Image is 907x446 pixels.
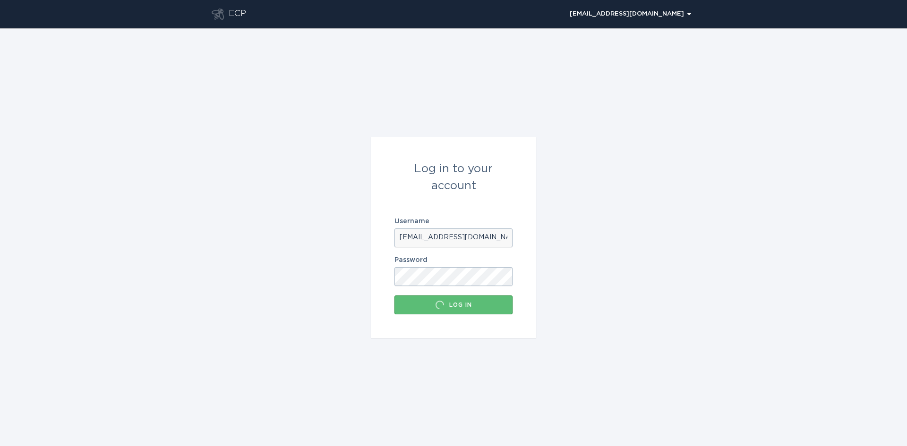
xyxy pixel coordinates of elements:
div: Log in to your account [394,160,513,194]
div: ECP [229,8,246,20]
div: Loading [435,300,445,310]
label: Username [394,218,513,225]
button: Go to dashboard [212,8,224,20]
button: Open user account details [565,7,695,21]
div: Log in [399,300,508,310]
button: Log in [394,295,513,314]
label: Password [394,257,513,263]
div: [EMAIL_ADDRESS][DOMAIN_NAME] [570,11,691,17]
div: Popover menu [565,7,695,21]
